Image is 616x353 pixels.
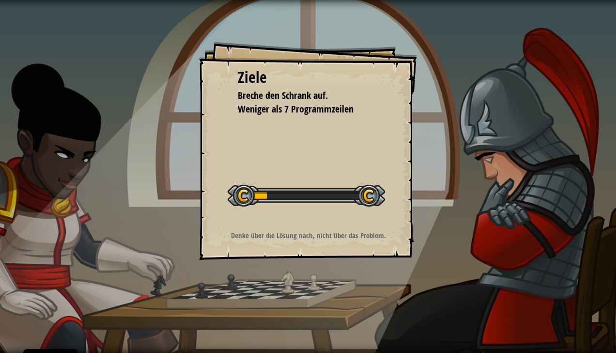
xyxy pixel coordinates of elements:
[231,230,386,241] strong: Denke über die Lösung nach, nicht über das Problem.
[226,102,376,116] li: Weniger als 7 Programmzeilen
[238,102,354,115] span: Weniger als 7 Programmzeilen
[238,66,378,89] div: Ziele
[226,89,376,103] li: Breche den Schrank auf.
[238,89,328,102] span: Breche den Schrank auf.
